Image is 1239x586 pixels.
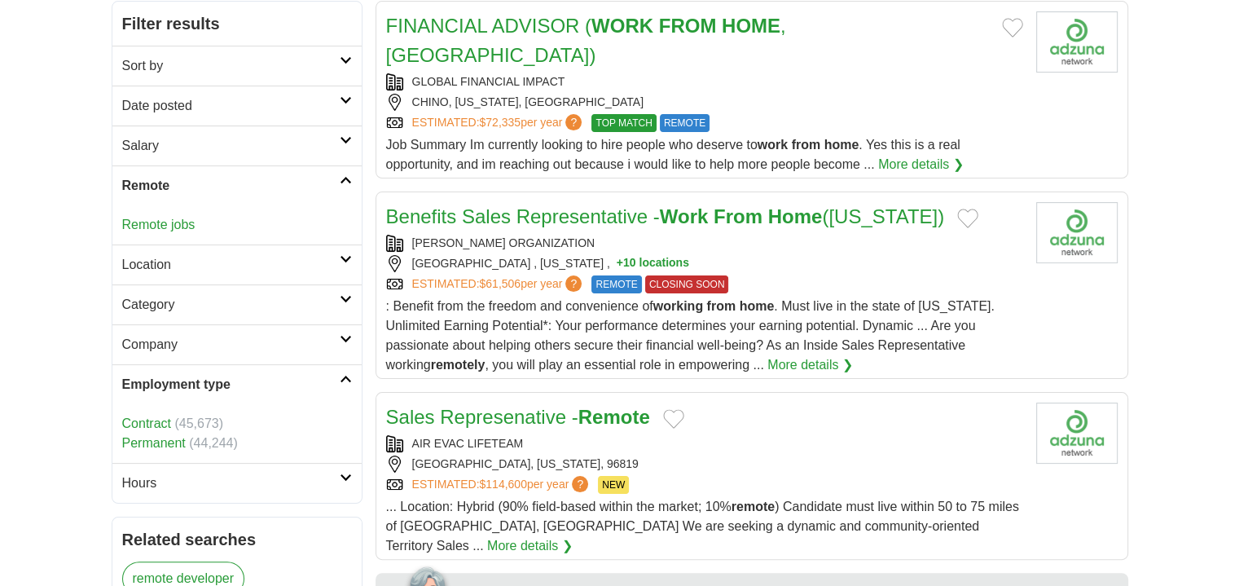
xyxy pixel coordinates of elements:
[122,176,340,196] h2: Remote
[591,114,656,132] span: TOP MATCH
[412,476,592,494] a: ESTIMATED:$114,600per year?
[386,94,1023,111] div: CHINO, [US_STATE], [GEOGRAPHIC_DATA]
[578,406,650,428] strong: Remote
[663,409,684,429] button: Add to favorite jobs
[732,500,775,513] strong: remote
[122,136,340,156] h2: Salary
[386,435,1023,452] div: AIR EVAC LIFETEAM
[1036,403,1118,464] img: Company logo
[565,275,582,292] span: ?
[189,436,238,450] span: (44,244)
[431,358,485,372] strong: remotely
[617,255,689,272] button: +10 locations
[645,275,729,293] span: CLOSING SOON
[412,114,586,132] a: ESTIMATED:$72,335per year?
[112,364,362,404] a: Employment type
[824,138,859,152] strong: home
[487,536,573,556] a: More details ❯
[122,255,340,275] h2: Location
[1036,202,1118,263] img: Company logo
[112,86,362,126] a: Date posted
[386,138,960,171] span: Job Summary Im currently looking to hire people who deserve to . Yes this is a real opportunity, ...
[386,15,786,66] a: FINANCIAL ADVISOR (WORK FROM HOME, [GEOGRAPHIC_DATA])
[878,155,964,174] a: More details ❯
[660,205,709,227] strong: Work
[572,476,588,492] span: ?
[112,126,362,165] a: Salary
[591,275,641,293] span: REMOTE
[479,116,521,129] span: $72,335
[122,416,171,430] a: Contract
[386,205,945,227] a: Benefits Sales Representative -Work From Home([US_STATE])
[122,218,196,231] a: Remote jobs
[758,138,788,152] strong: work
[122,295,340,315] h2: Category
[386,456,1023,473] div: [GEOGRAPHIC_DATA], [US_STATE], 96819
[659,15,717,37] strong: FROM
[653,299,703,313] strong: working
[792,138,821,152] strong: from
[617,255,623,272] span: +
[122,474,340,493] h2: Hours
[714,205,762,227] strong: From
[768,205,823,227] strong: Home
[722,15,780,37] strong: HOME
[1036,11,1118,73] img: Company logo
[112,165,362,205] a: Remote
[598,476,629,494] span: NEW
[386,73,1023,90] div: GLOBAL FINANCIAL IMPACT
[479,478,526,491] span: $114,600
[707,299,736,313] strong: from
[412,275,586,293] a: ESTIMATED:$61,506per year?
[112,324,362,364] a: Company
[122,527,352,552] h2: Related searches
[122,436,186,450] a: Permanent
[122,56,340,76] h2: Sort by
[565,114,582,130] span: ?
[174,416,223,430] span: (45,673)
[112,245,362,284] a: Location
[386,406,650,428] a: Sales Represenative -Remote
[386,255,1023,272] div: [GEOGRAPHIC_DATA] , [US_STATE] ,
[122,335,340,355] h2: Company
[591,15,653,37] strong: WORK
[767,355,853,375] a: More details ❯
[122,96,340,116] h2: Date posted
[479,277,521,290] span: $61,506
[112,463,362,503] a: Hours
[112,46,362,86] a: Sort by
[386,299,995,372] span: : Benefit from the freedom and convenience of . Must live in the state of [US_STATE]. Unlimited E...
[386,235,1023,252] div: [PERSON_NAME] ORGANIZATION
[112,284,362,324] a: Category
[1002,18,1023,37] button: Add to favorite jobs
[740,299,775,313] strong: home
[660,114,710,132] span: REMOTE
[386,500,1019,553] span: ... Location: Hybrid (90% field-based within the market; 10% ) Candidate must live within 50 to 7...
[112,2,362,46] h2: Filter results
[957,209,978,228] button: Add to favorite jobs
[122,375,340,394] h2: Employment type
